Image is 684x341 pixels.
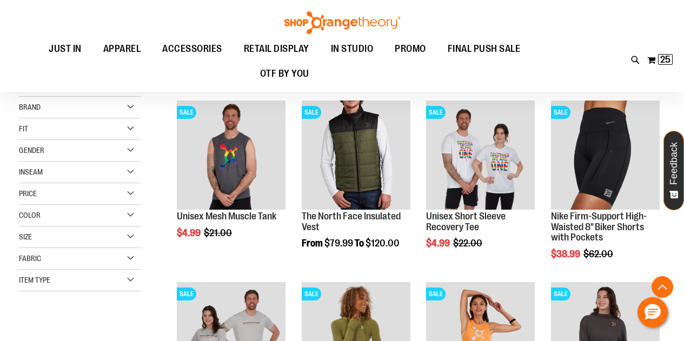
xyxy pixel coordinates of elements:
[49,37,82,61] span: JUST IN
[426,101,535,211] a: Product image for Unisex Short Sleeve Recovery TeeSALE
[551,249,582,259] span: $38.99
[177,287,196,300] span: SALE
[177,101,285,209] img: Product image for Unisex Mesh Muscle Tank
[331,37,374,61] span: IN STUDIO
[302,238,323,249] span: From
[177,228,202,238] span: $4.99
[320,37,384,62] a: IN STUDIO
[551,287,570,300] span: SALE
[260,62,309,86] span: OTF BY YOU
[324,238,353,249] span: $79.99
[19,146,44,155] span: Gender
[233,37,320,62] a: RETAIL DISPLAY
[669,142,679,185] span: Feedback
[551,101,660,209] img: Product image for Nike Firm-Support High-Waisted 8in Biker Shorts with Pockets
[437,37,532,61] a: FINAL PUSH SALE
[296,95,416,276] div: product
[421,95,540,276] div: product
[19,168,43,176] span: Inseam
[19,254,41,263] span: Fabric
[103,37,141,61] span: APPAREL
[19,276,50,284] span: Item Type
[204,228,234,238] span: $21.00
[19,211,41,219] span: Color
[302,211,401,232] a: The North Face Insulated Vest
[19,232,32,241] span: Size
[448,37,521,61] span: FINAL PUSH SALE
[302,287,321,300] span: SALE
[551,106,570,119] span: SALE
[546,95,665,287] div: product
[366,238,400,249] span: $120.00
[551,211,647,243] a: Nike Firm-Support High-Waisted 8" Biker Shorts with Pockets
[19,189,37,198] span: Price
[426,106,446,119] span: SALE
[151,37,233,62] a: ACCESSORIES
[652,276,673,298] button: Back To Top
[583,249,615,259] span: $62.00
[162,37,222,61] span: ACCESSORIES
[302,101,410,209] img: Product image for The North Face Insulated Vest
[177,211,276,222] a: Unisex Mesh Muscle Tank
[663,131,684,210] button: Feedback - Show survey
[177,106,196,119] span: SALE
[244,37,309,61] span: RETAIL DISPLAY
[426,211,506,232] a: Unisex Short Sleeve Recovery Tee
[92,37,152,62] a: APPAREL
[19,124,28,133] span: Fit
[249,62,320,86] a: OTF BY YOU
[177,101,285,211] a: Product image for Unisex Mesh Muscle TankSALE
[453,238,484,249] span: $22.00
[426,287,446,300] span: SALE
[395,37,426,61] span: PROMO
[302,101,410,211] a: Product image for The North Face Insulated VestSALE
[551,101,660,211] a: Product image for Nike Firm-Support High-Waisted 8in Biker Shorts with PocketsSALE
[426,101,535,209] img: Product image for Unisex Short Sleeve Recovery Tee
[38,37,92,62] a: JUST IN
[355,238,364,249] span: To
[660,54,670,65] span: 25
[637,297,668,327] button: Hello, have a question? Let’s chat.
[19,103,41,111] span: Brand
[426,238,451,249] span: $4.99
[384,37,437,62] a: PROMO
[171,95,291,265] div: product
[283,11,402,34] img: Shop Orangetheory
[302,106,321,119] span: SALE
